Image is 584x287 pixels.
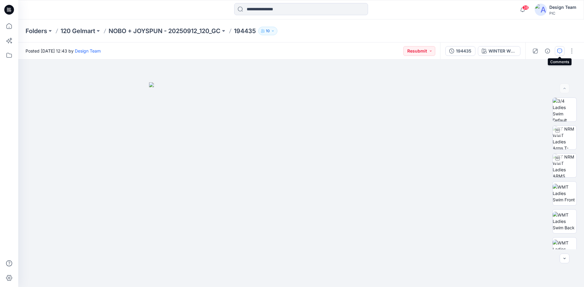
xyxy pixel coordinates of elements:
a: NOBO + JOYSPUN - 20250912_120_GC [109,27,221,35]
div: Design Team [549,4,576,11]
img: WMT Ladies Swim Front [553,184,576,203]
div: WINTER WHITE [488,48,516,54]
p: 10 [266,28,270,34]
img: TT NRM WMT Ladies ARMS DOWN [553,154,576,177]
img: WMT Ladies Swim Left [553,240,576,259]
a: Folders [26,27,47,35]
p: 194435 [234,27,256,35]
button: WINTER WHITE [478,46,520,56]
img: avatar [535,4,547,16]
button: Details [543,46,552,56]
a: Design Team [75,48,101,53]
button: 194435 [445,46,475,56]
span: Posted [DATE] 12:43 by [26,48,101,54]
a: 120 Gelmart [61,27,95,35]
img: WMT Ladies Swim Back [553,212,576,231]
img: 3/4 Ladies Swim Default [553,98,576,121]
button: 10 [258,27,277,35]
div: PIC [549,11,576,15]
div: 194435 [456,48,471,54]
span: 38 [522,5,529,10]
img: TT NRM WMT Ladies Arms T-POSE [553,126,576,149]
